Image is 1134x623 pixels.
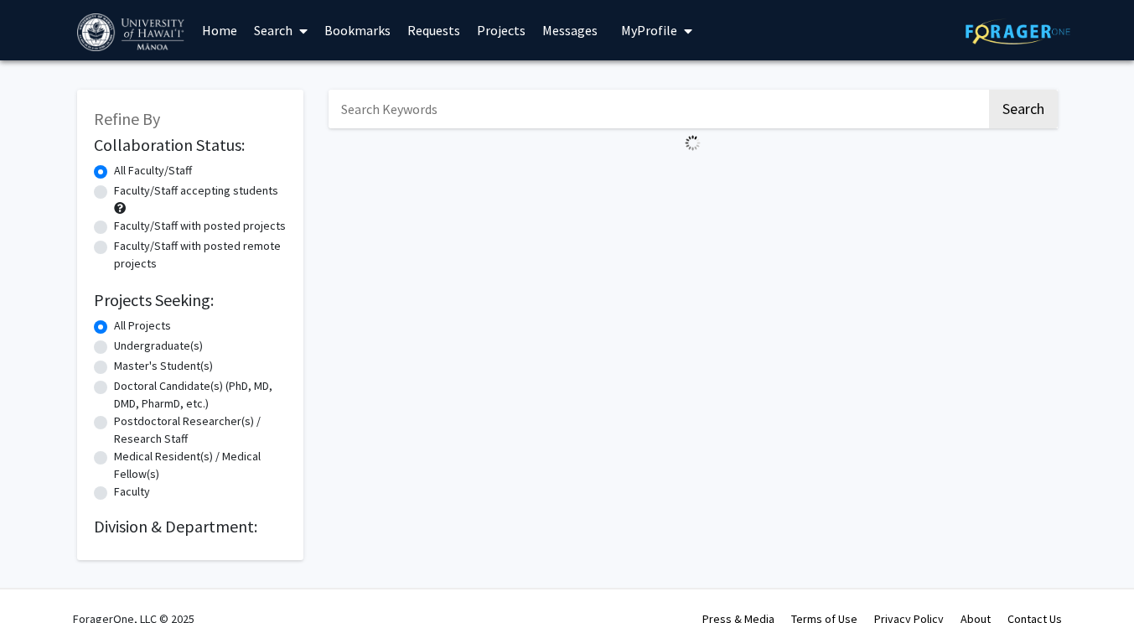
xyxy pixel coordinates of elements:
[114,483,150,501] label: Faculty
[94,135,287,155] h2: Collaboration Status:
[114,448,287,483] label: Medical Resident(s) / Medical Fellow(s)
[316,1,399,60] a: Bookmarks
[94,108,160,129] span: Refine By
[114,182,278,200] label: Faculty/Staff accepting students
[114,317,171,335] label: All Projects
[114,413,287,448] label: Postdoctoral Researcher(s) / Research Staff
[989,90,1058,128] button: Search
[94,290,287,310] h2: Projects Seeking:
[114,357,213,375] label: Master's Student(s)
[534,1,606,60] a: Messages
[678,128,707,158] img: Loading
[329,90,986,128] input: Search Keywords
[469,1,534,60] a: Projects
[77,13,188,51] img: University of Hawaiʻi at Mānoa Logo
[399,1,469,60] a: Requests
[621,22,677,39] span: My Profile
[114,237,287,273] label: Faculty/Staff with posted remote projects
[114,217,286,235] label: Faculty/Staff with posted projects
[94,517,287,537] h2: Division & Department:
[966,18,1070,44] img: ForagerOne Logo
[194,1,246,60] a: Home
[246,1,316,60] a: Search
[114,162,192,179] label: All Faculty/Staff
[329,158,1058,196] nav: Page navigation
[114,337,203,355] label: Undergraduate(s)
[114,377,287,413] label: Doctoral Candidate(s) (PhD, MD, DMD, PharmD, etc.)
[1063,548,1121,610] iframe: Chat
